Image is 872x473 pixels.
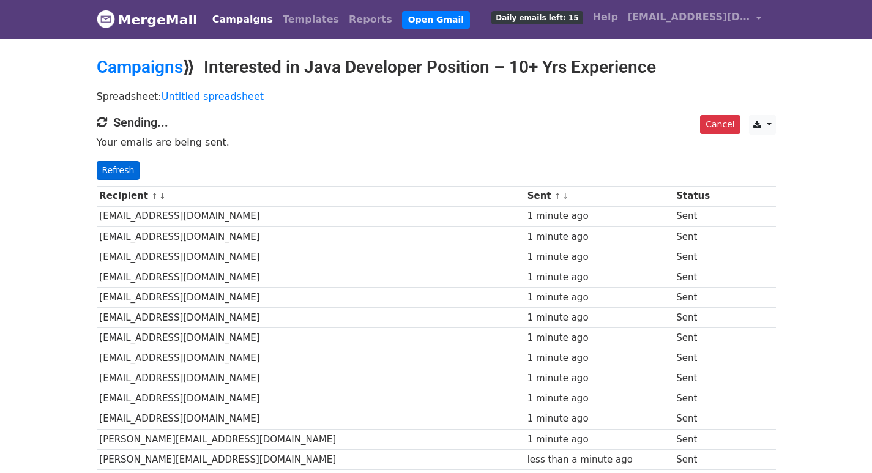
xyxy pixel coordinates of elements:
div: 1 minute ago [527,331,671,345]
td: Sent [674,348,726,368]
p: Your emails are being sent. [97,136,776,149]
a: ↑ [554,192,561,201]
a: Campaigns [97,57,183,77]
div: 1 minute ago [527,371,671,385]
span: Daily emails left: 15 [491,11,583,24]
a: [EMAIL_ADDRESS][DOMAIN_NAME] [623,5,766,34]
td: Sent [674,247,726,267]
a: Reports [344,7,397,32]
td: [EMAIL_ADDRESS][DOMAIN_NAME] [97,226,524,247]
p: Spreadsheet: [97,90,776,103]
td: Sent [674,429,726,449]
a: Campaigns [207,7,278,32]
div: 1 minute ago [527,230,671,244]
td: Sent [674,328,726,348]
a: ↓ [159,192,166,201]
td: [EMAIL_ADDRESS][DOMAIN_NAME] [97,267,524,287]
td: [EMAIL_ADDRESS][DOMAIN_NAME] [97,389,524,409]
td: [EMAIL_ADDRESS][DOMAIN_NAME] [97,348,524,368]
td: Sent [674,368,726,389]
td: [EMAIL_ADDRESS][DOMAIN_NAME] [97,328,524,348]
div: 1 minute ago [527,412,671,426]
a: Help [588,5,623,29]
h4: Sending... [97,115,776,130]
td: Sent [674,409,726,429]
a: Open Gmail [402,11,470,29]
td: [EMAIL_ADDRESS][DOMAIN_NAME] [97,288,524,308]
th: Status [674,186,726,206]
span: [EMAIL_ADDRESS][DOMAIN_NAME] [628,10,750,24]
td: [EMAIL_ADDRESS][DOMAIN_NAME] [97,206,524,226]
td: [EMAIL_ADDRESS][DOMAIN_NAME] [97,368,524,389]
a: Untitled spreadsheet [162,91,264,102]
a: Daily emails left: 15 [486,5,587,29]
div: 1 minute ago [527,433,671,447]
a: Refresh [97,161,140,180]
div: 1 minute ago [527,270,671,285]
th: Sent [524,186,674,206]
div: 1 minute ago [527,392,671,406]
div: 1 minute ago [527,209,671,223]
a: Cancel [700,115,740,134]
h2: ⟫ Interested in Java Developer Position – 10+ Yrs Experience [97,57,776,78]
td: Sent [674,288,726,308]
td: [PERSON_NAME][EMAIL_ADDRESS][DOMAIN_NAME] [97,429,524,449]
th: Recipient [97,186,524,206]
td: Sent [674,267,726,287]
td: [EMAIL_ADDRESS][DOMAIN_NAME] [97,308,524,328]
img: MergeMail logo [97,10,115,28]
td: Sent [674,308,726,328]
div: 1 minute ago [527,351,671,365]
div: 1 minute ago [527,250,671,264]
a: ↓ [562,192,569,201]
td: [EMAIL_ADDRESS][DOMAIN_NAME] [97,247,524,267]
div: less than a minute ago [527,453,671,467]
a: ↑ [151,192,158,201]
a: Templates [278,7,344,32]
td: [EMAIL_ADDRESS][DOMAIN_NAME] [97,409,524,429]
td: Sent [674,226,726,247]
td: Sent [674,449,726,469]
div: 1 minute ago [527,311,671,325]
td: [PERSON_NAME][EMAIL_ADDRESS][DOMAIN_NAME] [97,449,524,469]
td: Sent [674,389,726,409]
iframe: Chat Widget [811,414,872,473]
td: Sent [674,206,726,226]
div: 1 minute ago [527,291,671,305]
a: MergeMail [97,7,198,32]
